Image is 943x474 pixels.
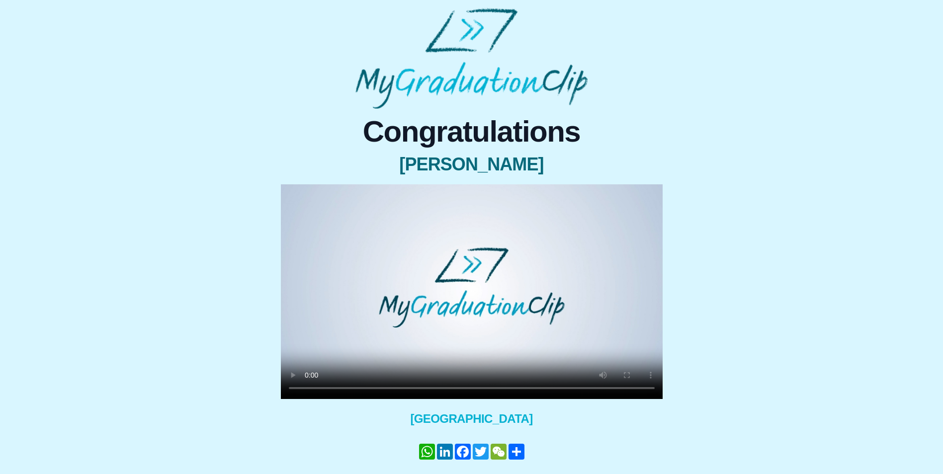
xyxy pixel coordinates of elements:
[472,444,490,460] a: Twitter
[281,117,663,147] span: Congratulations
[281,411,663,427] span: [GEOGRAPHIC_DATA]
[508,444,525,460] a: Share
[436,444,454,460] a: LinkedIn
[355,8,587,109] img: MyGraduationClip
[418,444,436,460] a: WhatsApp
[281,155,663,174] span: [PERSON_NAME]
[454,444,472,460] a: Facebook
[490,444,508,460] a: WeChat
